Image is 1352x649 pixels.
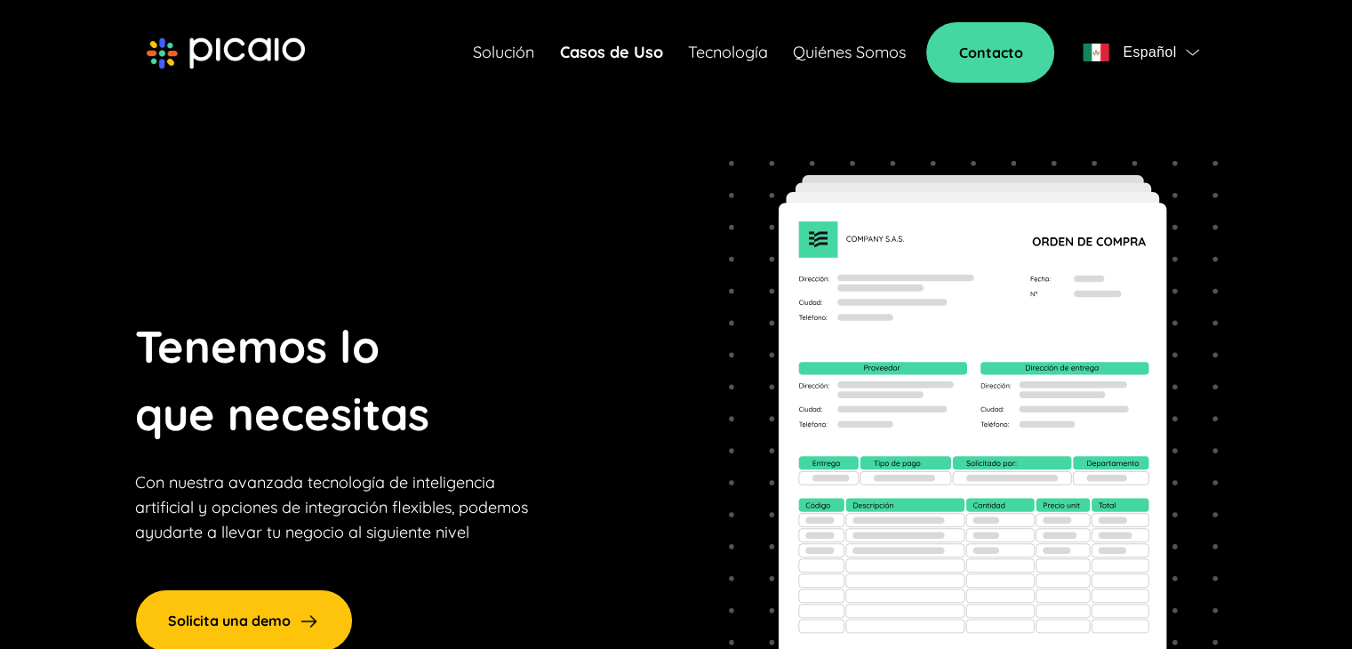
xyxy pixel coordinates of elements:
button: flagEspañolflag [1076,35,1205,70]
a: Casos de Uso [559,40,662,65]
p: Con nuestra avanzada tecnología de inteligencia artificial y opciones de integración flexibles, p... [135,470,528,545]
img: flag [1186,49,1199,56]
img: flag [1083,44,1109,61]
a: Tecnología [687,40,767,65]
a: Quiénes Somos [792,40,905,65]
a: Solución [473,40,534,65]
img: picaio-logo [147,37,305,69]
span: Español [1123,40,1176,65]
p: Tenemos lo que necesitas [135,313,429,448]
img: arrow-right [298,610,320,632]
a: Contacto [926,22,1054,83]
